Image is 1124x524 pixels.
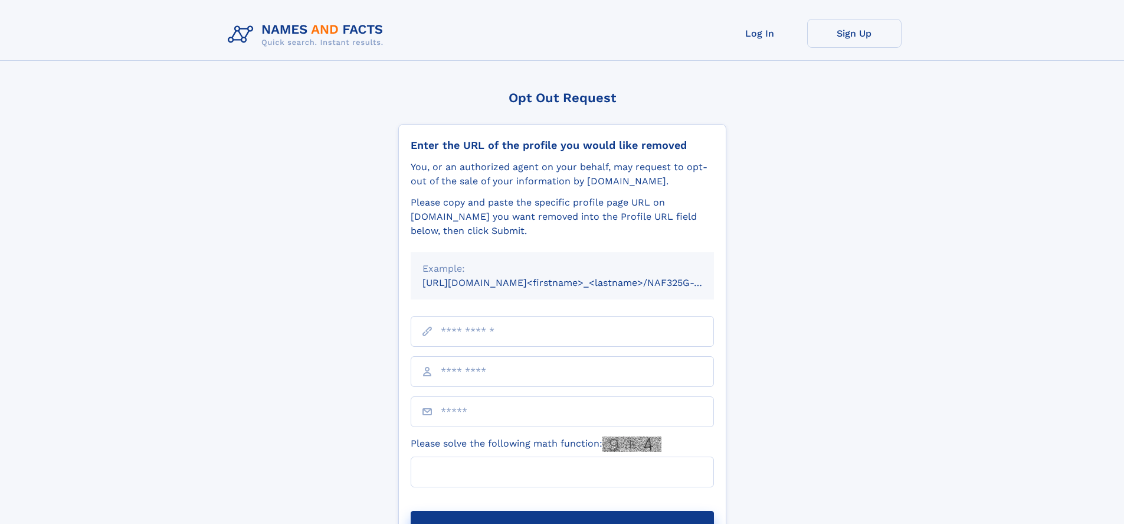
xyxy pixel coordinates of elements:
[807,19,902,48] a: Sign Up
[398,90,726,105] div: Opt Out Request
[411,160,714,188] div: You, or an authorized agent on your behalf, may request to opt-out of the sale of your informatio...
[422,262,702,276] div: Example:
[713,19,807,48] a: Log In
[422,277,736,288] small: [URL][DOMAIN_NAME]<firstname>_<lastname>/NAF325G-xxxxxxxx
[411,139,714,152] div: Enter the URL of the profile you would like removed
[411,196,714,238] div: Please copy and paste the specific profile page URL on [DOMAIN_NAME] you want removed into the Pr...
[223,19,393,51] img: Logo Names and Facts
[411,437,661,452] label: Please solve the following math function:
